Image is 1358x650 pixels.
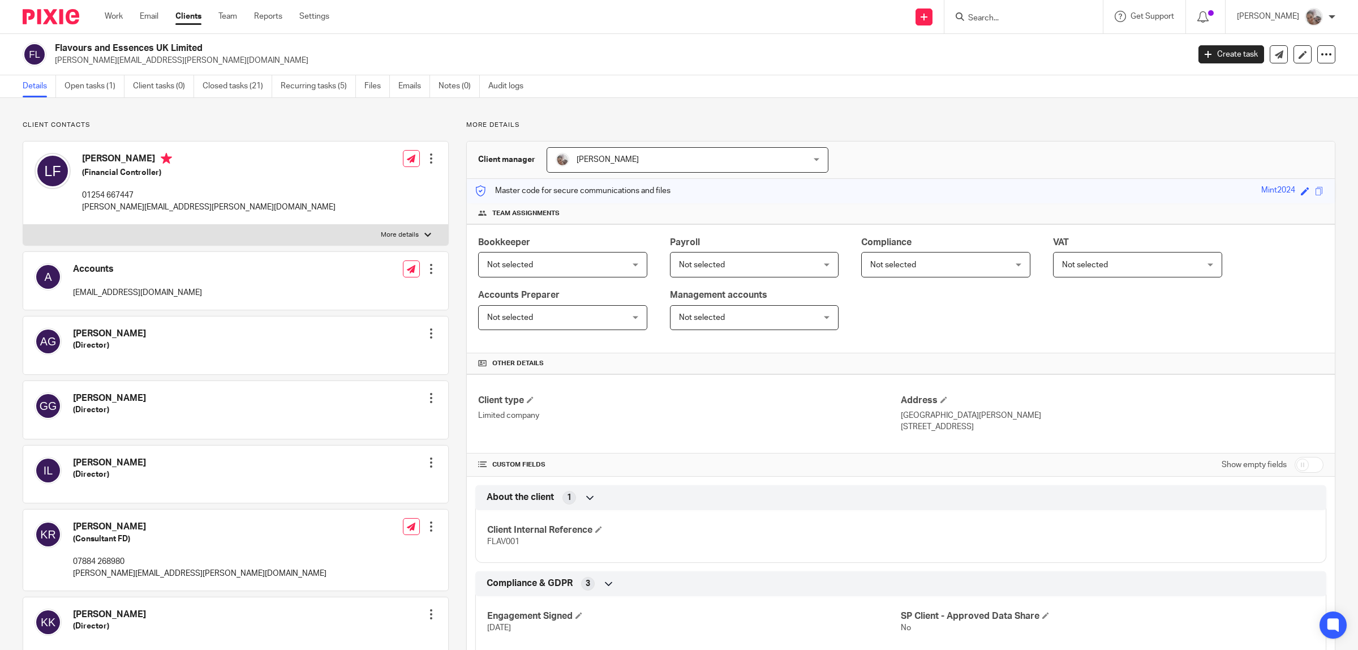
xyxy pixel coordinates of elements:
[861,238,912,247] span: Compliance
[73,287,202,298] p: [EMAIL_ADDRESS][DOMAIN_NAME]
[73,392,146,404] h4: [PERSON_NAME]
[35,457,62,484] img: svg%3E
[73,521,326,533] h4: [PERSON_NAME]
[478,395,901,407] h4: Client type
[73,621,146,632] h5: (Director)
[487,538,519,546] span: FLAV001
[175,11,201,22] a: Clients
[35,609,62,636] img: svg%3E
[299,11,329,22] a: Settings
[478,460,901,469] h4: CUSTOM FIELDS
[82,153,336,167] h4: [PERSON_NAME]
[73,469,146,480] h5: (Director)
[1222,459,1287,471] label: Show empty fields
[577,156,639,164] span: [PERSON_NAME]
[35,263,62,290] img: svg%3E
[55,42,956,54] h2: Flavours and Essences UK Limited
[901,421,1323,433] p: [STREET_ADDRESS]
[73,340,146,351] h5: (Director)
[55,55,1181,66] p: [PERSON_NAME][EMAIL_ADDRESS][PERSON_NAME][DOMAIN_NAME]
[488,75,532,97] a: Audit logs
[35,153,71,189] img: svg%3E
[492,209,560,218] span: Team assignments
[23,121,449,130] p: Client contacts
[82,167,336,178] h5: (Financial Controller)
[1198,45,1264,63] a: Create task
[487,491,554,503] span: About the client
[1237,11,1299,22] p: [PERSON_NAME]
[567,492,571,503] span: 1
[254,11,282,22] a: Reports
[364,75,390,97] a: Files
[1053,238,1069,247] span: VAT
[901,610,1314,622] h4: SP Client - Approved Data Share
[1261,185,1295,198] div: Mint2024
[967,14,1069,24] input: Search
[487,578,573,589] span: Compliance & GDPR
[35,392,62,420] img: svg%3E
[65,75,124,97] a: Open tasks (1)
[487,314,533,322] span: Not selected
[82,190,336,201] p: 01254 667447
[556,153,569,166] img: me.jpg
[901,410,1323,421] p: [GEOGRAPHIC_DATA][PERSON_NAME]
[133,75,194,97] a: Client tasks (0)
[35,521,62,548] img: svg%3E
[73,568,326,579] p: [PERSON_NAME][EMAIL_ADDRESS][PERSON_NAME][DOMAIN_NAME]
[670,238,700,247] span: Payroll
[105,11,123,22] a: Work
[281,75,356,97] a: Recurring tasks (5)
[478,154,535,165] h3: Client manager
[487,624,511,632] span: [DATE]
[492,359,544,368] span: Other details
[679,314,725,322] span: Not selected
[381,230,419,240] p: More details
[73,263,202,275] h4: Accounts
[679,261,725,269] span: Not selected
[487,524,901,536] h4: Client Internal Reference
[478,238,530,247] span: Bookkeeper
[1305,8,1323,26] img: me.jpg
[73,328,146,340] h4: [PERSON_NAME]
[901,624,911,632] span: No
[870,261,916,269] span: Not selected
[475,185,671,196] p: Master code for secure communications and files
[487,610,901,622] h4: Engagement Signed
[478,410,901,421] p: Limited company
[73,609,146,621] h4: [PERSON_NAME]
[466,121,1335,130] p: More details
[73,533,326,545] h5: (Consultant FD)
[82,202,336,213] p: [PERSON_NAME][EMAIL_ADDRESS][PERSON_NAME][DOMAIN_NAME]
[23,9,79,24] img: Pixie
[161,153,172,164] i: Primary
[35,328,62,355] img: svg%3E
[73,404,146,416] h5: (Director)
[439,75,480,97] a: Notes (0)
[1131,12,1174,20] span: Get Support
[140,11,158,22] a: Email
[1062,261,1108,269] span: Not selected
[218,11,237,22] a: Team
[478,290,560,300] span: Accounts Preparer
[23,42,46,66] img: svg%3E
[901,395,1323,407] h4: Address
[586,578,590,589] span: 3
[670,290,767,300] span: Management accounts
[73,457,146,469] h4: [PERSON_NAME]
[203,75,272,97] a: Closed tasks (21)
[398,75,430,97] a: Emails
[487,261,533,269] span: Not selected
[23,75,56,97] a: Details
[73,556,326,567] p: 07884 268980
